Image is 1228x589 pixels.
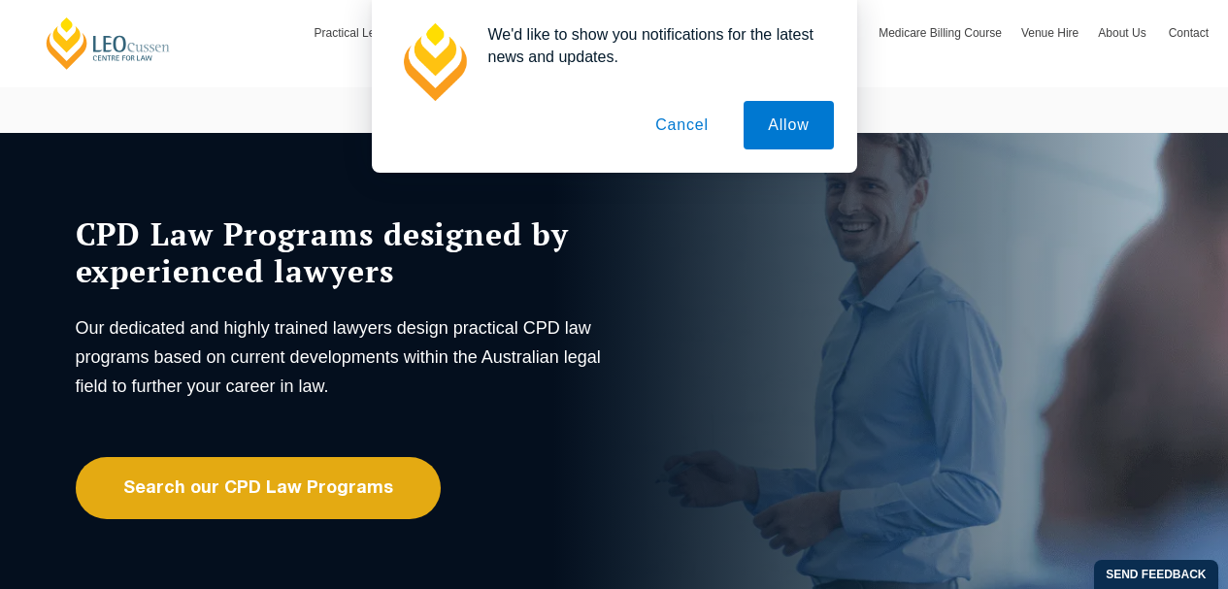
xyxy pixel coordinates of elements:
[1098,459,1179,540] iframe: LiveChat chat widget
[631,101,733,149] button: Cancel
[76,215,610,289] h1: CPD Law Programs designed by experienced lawyers
[473,23,834,68] div: We'd like to show you notifications for the latest news and updates.
[744,101,833,149] button: Allow
[76,313,610,401] p: Our dedicated and highly trained lawyers design practical CPD law programs based on current devel...
[76,457,441,519] a: Search our CPD Law Programs
[395,23,473,101] img: notification icon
